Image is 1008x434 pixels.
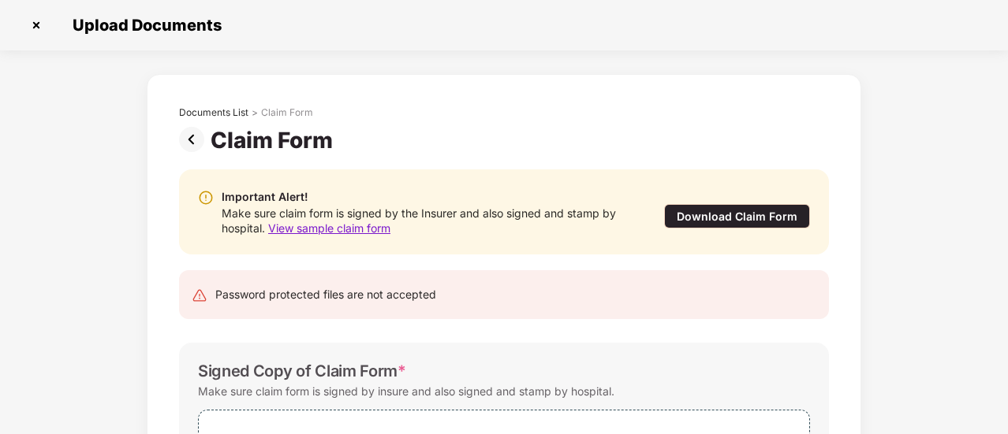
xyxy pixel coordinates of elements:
[198,362,406,380] div: Signed Copy of Claim Form
[261,106,313,119] div: Claim Form
[211,127,339,154] div: Claim Form
[198,190,214,206] img: svg+xml;base64,PHN2ZyBpZD0iV2FybmluZ18tXzIweDIwIiBkYXRhLW5hbWU9Ildhcm5pbmcgLSAyMHgyMCIgeG1sbnM9Im...
[664,204,810,228] div: Download Claim Form
[57,16,230,35] span: Upload Documents
[179,106,248,119] div: Documents List
[222,188,632,206] div: Important Alert!
[268,221,390,235] span: View sample claim form
[222,206,632,236] div: Make sure claim form is signed by the Insurer and also signed and stamp by hospital.
[252,106,258,119] div: >
[24,13,49,38] img: svg+xml;base64,PHN2ZyBpZD0iQ3Jvc3MtMzJ4MzIiIHhtbG5zPSJodHRwOi8vd3d3LnczLm9yZy8yMDAwL3N2ZyIgd2lkdG...
[179,127,211,152] img: svg+xml;base64,PHN2ZyBpZD0iUHJldi0zMngzMiIgeG1sbnM9Imh0dHA6Ly93d3cudzMub3JnLzIwMDAvc3ZnIiB3aWR0aD...
[198,380,614,402] div: Make sure claim form is signed by insure and also signed and stamp by hospital.
[215,286,436,303] div: Password protected files are not accepted
[192,287,207,303] img: svg+xml;base64,PHN2ZyB4bWxucz0iaHR0cDovL3d3dy53My5vcmcvMjAwMC9zdmciIHdpZHRoPSIyNCIgaGVpZ2h0PSIyNC...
